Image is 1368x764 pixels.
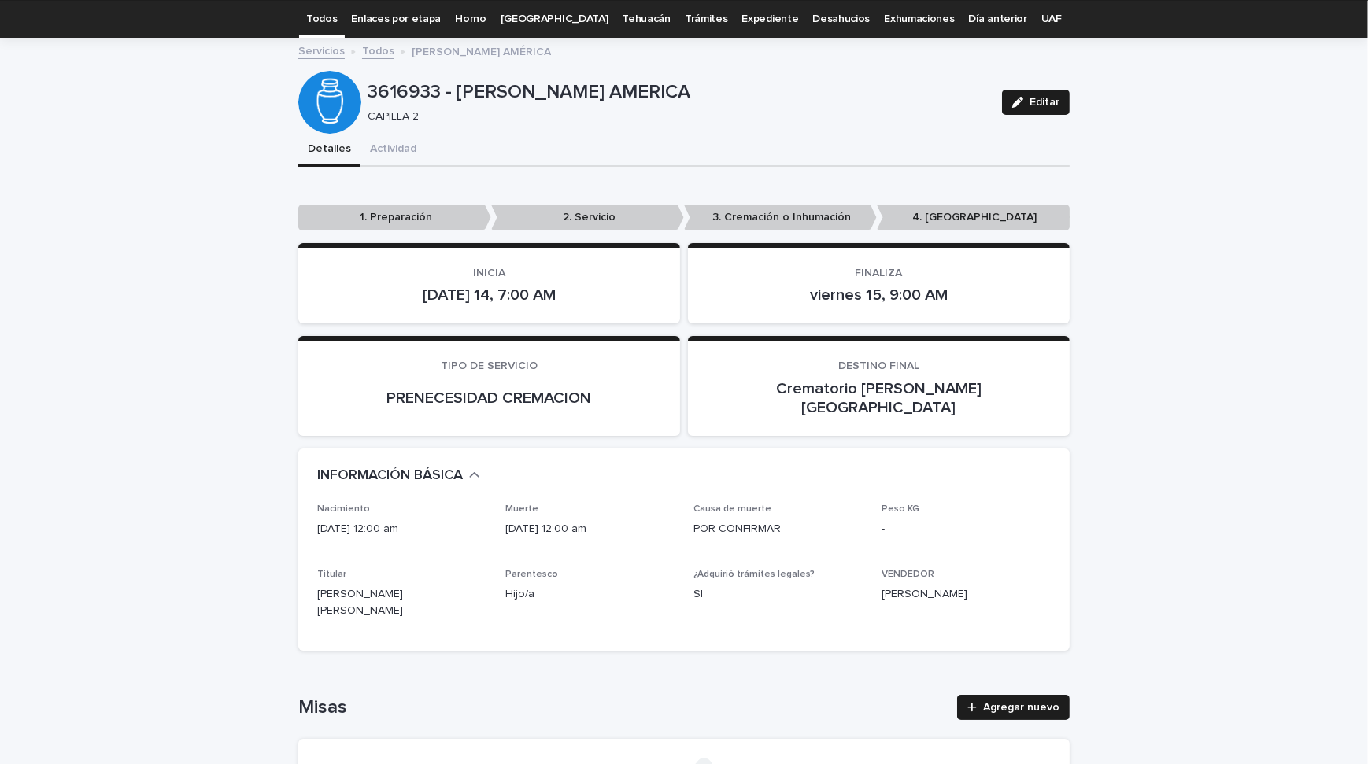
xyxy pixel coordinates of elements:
span: Titular [317,570,346,579]
a: UAF [1041,1,1062,38]
p: PRENECESIDAD CREMACION [317,389,661,408]
span: DESTINO FINAL [838,360,919,371]
span: INICIA [473,268,505,279]
p: 1. Preparación [298,205,491,231]
p: SI [693,586,863,603]
span: TIPO DE SERVICIO [441,360,538,371]
p: [PERSON_NAME] [882,586,1051,603]
span: ¿Adquirió trámites legales? [693,570,815,579]
span: FINALIZA [856,268,903,279]
p: [DATE] 12:00 am [505,521,675,537]
span: VENDEDOR [882,570,934,579]
a: Día anterior [969,1,1027,38]
p: 2. Servicio [491,205,684,231]
p: [PERSON_NAME] AMÉRICA [412,42,551,59]
span: Editar [1030,97,1059,108]
a: Enlaces por etapa [352,1,442,38]
a: Expediente [741,1,798,38]
p: Crematorio [PERSON_NAME][GEOGRAPHIC_DATA] [707,379,1051,417]
p: POR CONFIRMAR [693,521,863,537]
a: Agregar nuevo [957,695,1070,720]
p: [DATE] 14, 7:00 AM [317,286,661,304]
p: Hijo/a [505,586,675,603]
h2: INFORMACIÓN BÁSICA [317,467,463,485]
font: Actividad [370,143,416,154]
a: Exhumaciones [884,1,954,38]
a: Desahucios [812,1,870,38]
p: [PERSON_NAME] [PERSON_NAME] [317,586,486,619]
button: INFORMACIÓN BÁSICA [317,467,480,485]
p: 3. Cremación o Inhumación [684,205,877,231]
p: CAPILLA 2 [368,110,983,124]
a: [GEOGRAPHIC_DATA] [501,1,608,38]
p: - [882,521,1051,537]
a: Tehuacán [622,1,671,38]
p: 3616933 - [PERSON_NAME] AMERICA [368,81,989,104]
span: Agregar nuevo [983,702,1059,713]
button: Editar [1002,90,1070,115]
p: 4. [GEOGRAPHIC_DATA] [877,205,1070,231]
a: Trámites [685,1,728,38]
a: Horno [455,1,486,38]
span: Peso KG [882,504,919,514]
span: Muerte [505,504,538,514]
a: Servicios [298,41,345,59]
a: Todos [306,1,337,38]
span: Parentesco [505,570,558,579]
button: Detalles [298,134,360,167]
span: Causa de muerte [693,504,771,514]
p: [DATE] 12:00 am [317,521,486,537]
p: viernes 15, 9:00 AM [707,286,1051,304]
span: Nacimiento [317,504,370,514]
h1: Misas [298,696,948,719]
a: Todos [362,41,394,59]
